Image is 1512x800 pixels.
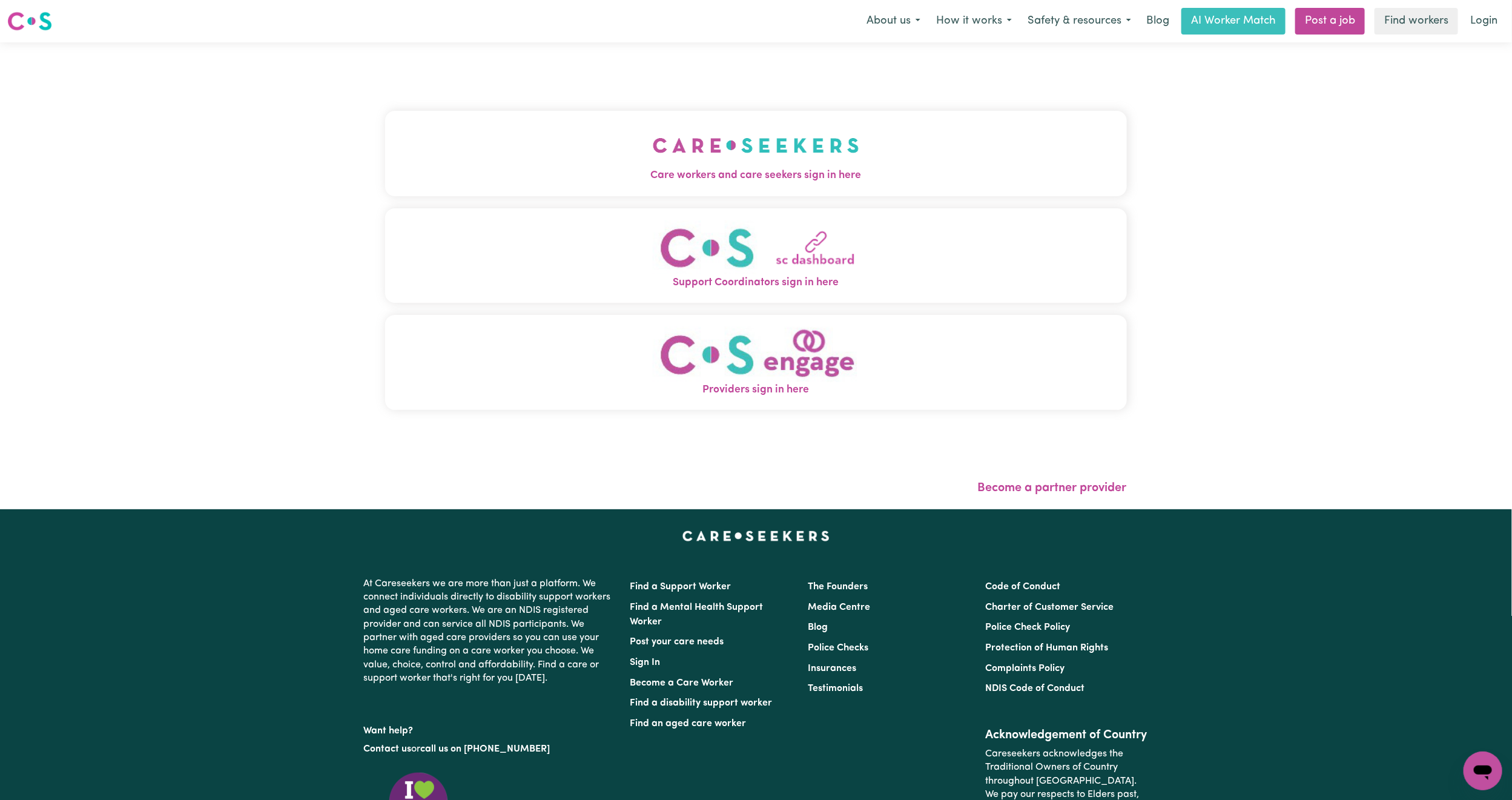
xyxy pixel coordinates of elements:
a: Blog [1139,8,1177,35]
button: Support Coordinators sign in here [385,208,1127,303]
p: Want help? [364,719,616,738]
a: Media Centre [808,603,870,612]
a: Insurances [808,664,856,673]
button: Safety & resources [1020,8,1139,34]
a: Become a partner provider [978,482,1127,494]
button: About us [859,8,928,34]
img: Careseekers logo [7,10,52,32]
a: Code of Conduct [985,582,1060,592]
a: Contact us [364,744,412,754]
button: Providers sign in here [385,315,1127,410]
span: Support Coordinators sign in here [385,275,1127,291]
a: Testimonials [808,684,863,693]
a: Find a Support Worker [630,582,731,592]
h2: Acknowledgement of Country [985,728,1148,742]
a: AI Worker Match [1181,8,1286,35]
a: Police Checks [808,643,868,653]
a: Protection of Human Rights [985,643,1108,653]
a: Post your care needs [630,637,724,647]
a: Find workers [1375,8,1458,35]
a: Find an aged care worker [630,719,747,729]
a: Login [1463,8,1505,35]
a: The Founders [808,582,868,592]
a: Police Check Policy [985,623,1070,632]
p: or [364,738,616,761]
a: call us on [PHONE_NUMBER] [421,744,550,754]
a: Find a Mental Health Support Worker [630,603,764,627]
button: How it works [928,8,1020,34]
p: At Careseekers we are more than just a platform. We connect individuals directly to disability su... [364,572,616,690]
span: Care workers and care seekers sign in here [385,168,1127,183]
a: Complaints Policy [985,664,1065,673]
a: Blog [808,623,828,632]
a: Careseekers logo [7,7,52,35]
button: Care workers and care seekers sign in here [385,111,1127,196]
span: Providers sign in here [385,382,1127,398]
a: Post a job [1295,8,1365,35]
iframe: Button to launch messaging window, conversation in progress [1464,752,1502,790]
a: Become a Care Worker [630,678,734,688]
a: Sign In [630,658,661,667]
a: Careseekers home page [682,531,830,541]
a: Charter of Customer Service [985,603,1114,612]
a: Find a disability support worker [630,698,773,708]
a: NDIS Code of Conduct [985,684,1084,693]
